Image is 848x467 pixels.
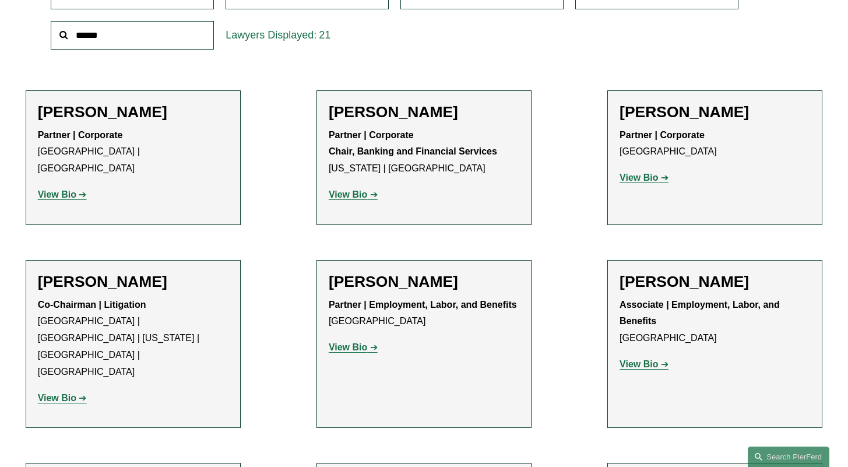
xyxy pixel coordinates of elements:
p: [GEOGRAPHIC_DATA] | [GEOGRAPHIC_DATA] | [US_STATE] | [GEOGRAPHIC_DATA] | [GEOGRAPHIC_DATA] [38,297,228,381]
p: [GEOGRAPHIC_DATA] | [GEOGRAPHIC_DATA] [38,127,228,177]
strong: View Bio [620,173,658,182]
strong: Associate | Employment, Labor, and Benefits [620,300,782,326]
strong: Partner | Corporate [38,130,123,140]
p: [GEOGRAPHIC_DATA] [620,297,810,347]
p: [US_STATE] | [GEOGRAPHIC_DATA] [329,127,519,177]
h2: [PERSON_NAME] [620,103,810,121]
strong: Partner | Corporate Chair, Banking and Financial Services [329,130,497,157]
span: 21 [319,29,330,41]
a: View Bio [620,359,668,369]
strong: View Bio [329,189,367,199]
h2: [PERSON_NAME] [329,103,519,121]
strong: Co-Chairman | Litigation [38,300,146,310]
p: [GEOGRAPHIC_DATA] [620,127,810,161]
strong: View Bio [38,393,76,403]
a: View Bio [38,189,87,199]
strong: Partner | Corporate [620,130,705,140]
a: View Bio [329,189,378,199]
a: View Bio [38,393,87,403]
strong: View Bio [329,342,367,352]
strong: View Bio [620,359,658,369]
h2: [PERSON_NAME] [38,272,228,291]
p: [GEOGRAPHIC_DATA] [329,297,519,331]
h2: [PERSON_NAME] [38,103,228,121]
h2: [PERSON_NAME] [329,272,519,291]
strong: View Bio [38,189,76,199]
a: View Bio [329,342,378,352]
h2: [PERSON_NAME] [620,272,810,291]
a: Search this site [748,447,829,467]
strong: Partner | Employment, Labor, and Benefits [329,300,517,310]
a: View Bio [620,173,668,182]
